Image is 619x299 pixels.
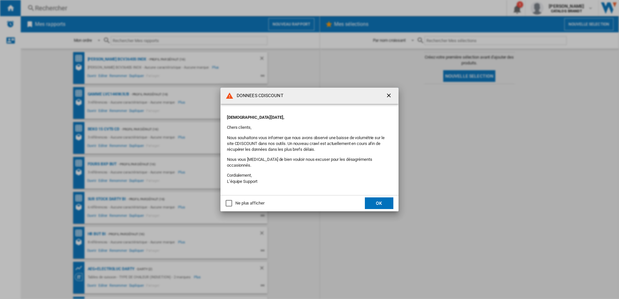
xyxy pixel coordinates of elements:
p: Nous souhaitons vous informer que nous avons observé une baisse de volumétrie sur le site CDISCOU... [227,135,392,153]
button: getI18NText('BUTTONS.CLOSE_DIALOG') [383,89,396,102]
p: Cordialement, L’équipe Support [227,172,392,184]
strong: [DEMOGRAPHIC_DATA][DATE], [227,115,284,120]
ng-md-icon: getI18NText('BUTTONS.CLOSE_DIALOG') [386,92,393,100]
div: Ne plus afficher [235,200,264,206]
p: Nous vous [MEDICAL_DATA] de bien vouloir nous excuser pour les désagréments occasionnés. [227,157,392,168]
md-checkbox: Ne plus afficher [226,200,264,206]
p: Chers clients, [227,125,392,130]
button: OK [365,197,393,209]
h4: DONNEES CDISCOUNT [233,93,283,99]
